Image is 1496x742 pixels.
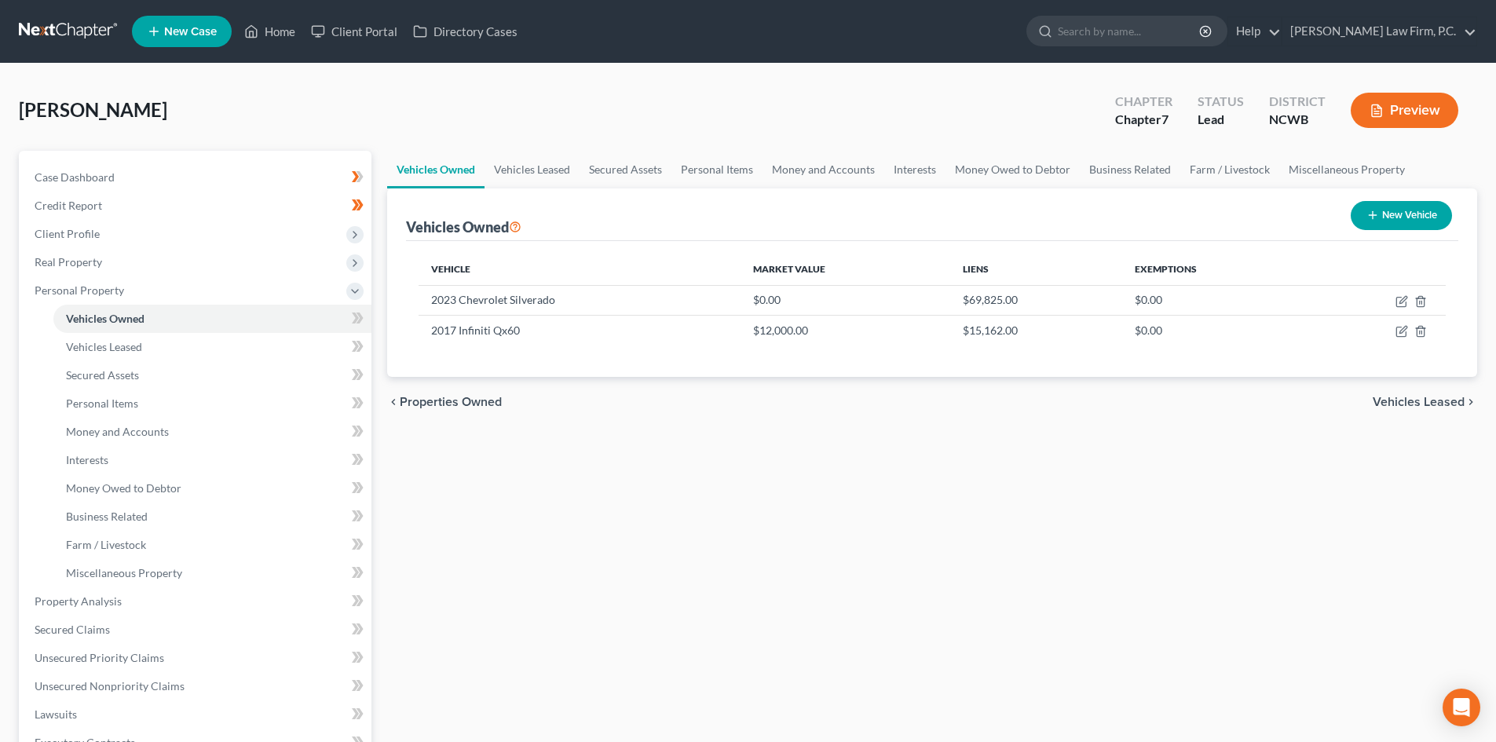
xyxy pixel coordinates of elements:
[1115,93,1172,111] div: Chapter
[53,389,371,418] a: Personal Items
[1269,93,1326,111] div: District
[580,151,671,188] a: Secured Assets
[419,316,740,345] td: 2017 Infiniti Qx60
[1443,689,1480,726] div: Open Intercom Messenger
[741,316,950,345] td: $12,000.00
[53,305,371,333] a: Vehicles Owned
[35,651,164,664] span: Unsecured Priority Claims
[22,587,371,616] a: Property Analysis
[485,151,580,188] a: Vehicles Leased
[22,644,371,672] a: Unsecured Priority Claims
[1351,201,1452,230] button: New Vehicle
[1080,151,1180,188] a: Business Related
[1180,151,1279,188] a: Farm / Livestock
[1373,396,1477,408] button: Vehicles Leased chevron_right
[419,285,740,315] td: 2023 Chevrolet Silverado
[66,453,108,466] span: Interests
[22,192,371,220] a: Credit Report
[763,151,884,188] a: Money and Accounts
[1465,396,1477,408] i: chevron_right
[35,283,124,297] span: Personal Property
[66,425,169,438] span: Money and Accounts
[946,151,1080,188] a: Money Owed to Debtor
[35,679,185,693] span: Unsecured Nonpriority Claims
[1373,396,1465,408] span: Vehicles Leased
[53,333,371,361] a: Vehicles Leased
[35,199,102,212] span: Credit Report
[53,361,371,389] a: Secured Assets
[741,254,950,285] th: Market Value
[22,672,371,700] a: Unsecured Nonpriority Claims
[1228,17,1281,46] a: Help
[1198,111,1244,129] div: Lead
[53,531,371,559] a: Farm / Livestock
[303,17,405,46] a: Client Portal
[22,700,371,729] a: Lawsuits
[419,254,740,285] th: Vehicle
[400,396,502,408] span: Properties Owned
[53,418,371,446] a: Money and Accounts
[53,559,371,587] a: Miscellaneous Property
[35,594,122,608] span: Property Analysis
[35,227,100,240] span: Client Profile
[66,368,139,382] span: Secured Assets
[1198,93,1244,111] div: Status
[1122,254,1310,285] th: Exemptions
[387,396,502,408] button: chevron_left Properties Owned
[35,255,102,269] span: Real Property
[35,707,77,721] span: Lawsuits
[1161,111,1169,126] span: 7
[22,616,371,644] a: Secured Claims
[22,163,371,192] a: Case Dashboard
[1282,17,1476,46] a: [PERSON_NAME] Law Firm, P.C.
[950,316,1123,345] td: $15,162.00
[406,217,521,236] div: Vehicles Owned
[66,481,181,495] span: Money Owed to Debtor
[19,98,167,121] span: [PERSON_NAME]
[53,446,371,474] a: Interests
[1122,285,1310,315] td: $0.00
[66,312,144,325] span: Vehicles Owned
[405,17,525,46] a: Directory Cases
[66,397,138,410] span: Personal Items
[66,538,146,551] span: Farm / Livestock
[66,510,148,523] span: Business Related
[671,151,763,188] a: Personal Items
[53,474,371,503] a: Money Owed to Debtor
[741,285,950,315] td: $0.00
[950,285,1123,315] td: $69,825.00
[1269,111,1326,129] div: NCWB
[1279,151,1414,188] a: Miscellaneous Property
[164,26,217,38] span: New Case
[35,170,115,184] span: Case Dashboard
[35,623,110,636] span: Secured Claims
[1351,93,1458,128] button: Preview
[53,503,371,531] a: Business Related
[387,151,485,188] a: Vehicles Owned
[66,566,182,579] span: Miscellaneous Property
[66,340,142,353] span: Vehicles Leased
[1058,16,1202,46] input: Search by name...
[387,396,400,408] i: chevron_left
[884,151,946,188] a: Interests
[236,17,303,46] a: Home
[1115,111,1172,129] div: Chapter
[950,254,1123,285] th: Liens
[1122,316,1310,345] td: $0.00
